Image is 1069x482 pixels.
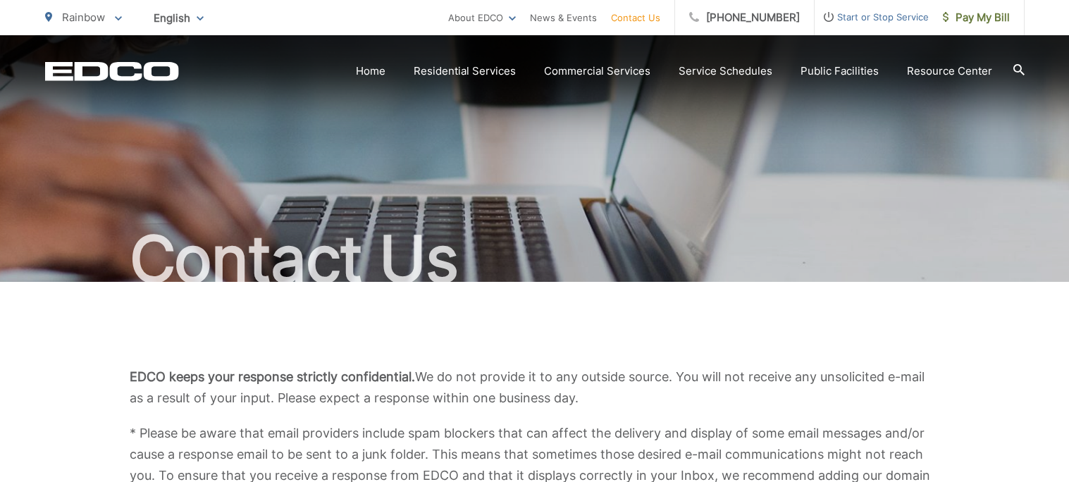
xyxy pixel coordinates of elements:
[356,63,385,80] a: Home
[143,6,214,30] span: English
[679,63,772,80] a: Service Schedules
[801,63,879,80] a: Public Facilities
[45,224,1025,295] h1: Contact Us
[45,61,179,81] a: EDCD logo. Return to the homepage.
[130,366,940,409] p: We do not provide it to any outside source. You will not receive any unsolicited e-mail as a resu...
[130,369,415,384] b: EDCO keeps your response strictly confidential.
[448,9,516,26] a: About EDCO
[544,63,650,80] a: Commercial Services
[907,63,992,80] a: Resource Center
[943,9,1010,26] span: Pay My Bill
[62,11,105,24] span: Rainbow
[611,9,660,26] a: Contact Us
[530,9,597,26] a: News & Events
[414,63,516,80] a: Residential Services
